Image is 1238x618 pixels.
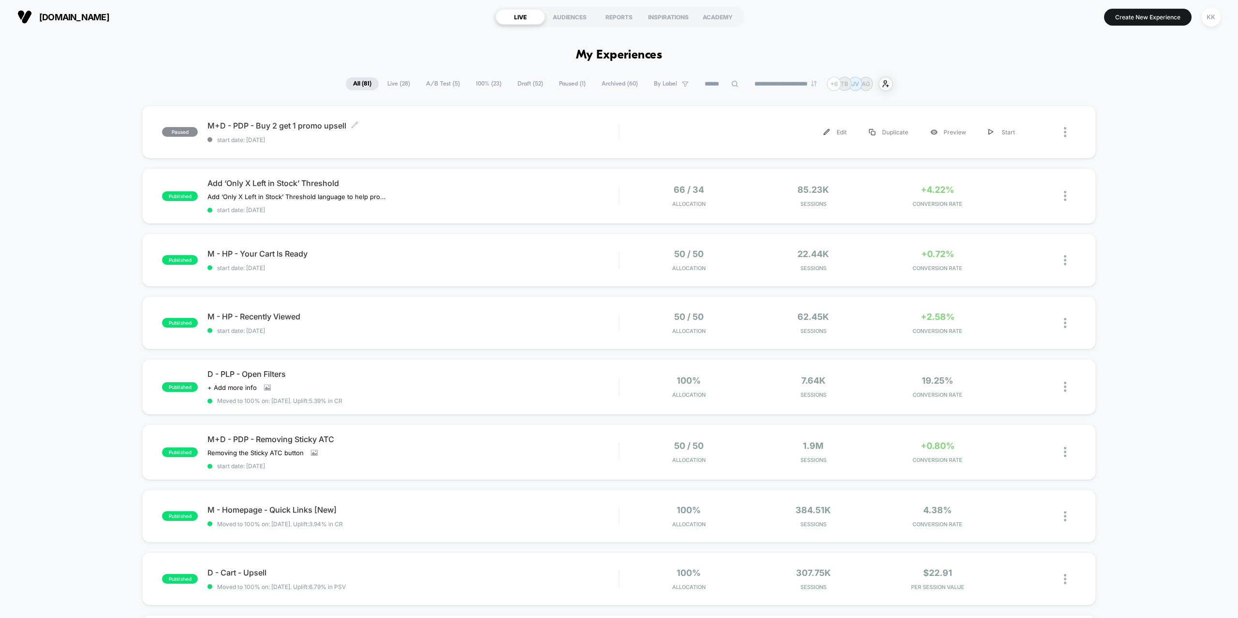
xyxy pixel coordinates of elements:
[797,312,829,322] span: 62.45k
[207,249,619,259] span: M - HP - Your Cart Is Ready
[672,265,706,272] span: Allocation
[217,397,342,404] span: Moved to 100% on: [DATE] . Uplift: 5.39% in CR
[923,568,952,578] span: $22.91
[469,77,509,90] span: 100% ( 23 )
[594,9,644,25] div: REPORTS
[510,77,550,90] span: Draft ( 52 )
[921,185,954,195] span: +4.22%
[674,185,704,195] span: 66 / 34
[1199,7,1223,27] button: KK
[207,312,619,321] span: M - HP - Recently Viewed
[207,369,619,379] span: D - PLP - Open Filters
[545,9,594,25] div: AUDIENCES
[1064,255,1066,265] img: close
[878,521,997,528] span: CONVERSION RATE
[827,77,841,91] div: + 6
[576,48,663,62] h1: My Experiences
[207,462,619,470] span: start date: [DATE]
[496,9,545,25] div: LIVE
[1064,382,1066,392] img: close
[878,328,997,334] span: CONVERSION RATE
[1064,574,1066,584] img: close
[869,129,875,135] img: menu
[217,520,343,528] span: Moved to 100% on: [DATE] . Uplift: 3.94% in CR
[878,391,997,398] span: CONVERSION RATE
[207,505,619,515] span: M - Homepage - Quick Links [New]
[753,457,873,463] span: Sessions
[207,178,619,188] span: Add ‘Only X Left in Stock’ Threshold
[672,584,706,590] span: Allocation
[801,375,825,386] span: 7.64k
[672,521,706,528] span: Allocation
[672,391,706,398] span: Allocation
[207,568,619,577] span: D - Cart - Upsell
[812,121,858,143] div: Edit
[753,328,873,334] span: Sessions
[419,77,467,90] span: A/B Test ( 5 )
[162,318,198,328] span: published
[207,264,619,272] span: start date: [DATE]
[921,312,955,322] span: +2.58%
[753,391,873,398] span: Sessions
[753,584,873,590] span: Sessions
[207,384,257,391] span: + Add more info
[207,449,304,457] span: Removing the Sticky ATC button
[753,265,873,272] span: Sessions
[207,434,619,444] span: M+D - PDP - Removing Sticky ATC
[923,505,952,515] span: 4.38%
[1064,511,1066,521] img: close
[162,511,198,521] span: published
[803,441,824,451] span: 1.9M
[919,121,977,143] div: Preview
[39,12,109,22] span: [DOMAIN_NAME]
[796,568,831,578] span: 307.75k
[921,249,954,259] span: +0.72%
[162,574,198,584] span: published
[672,328,706,334] span: Allocation
[162,255,198,265] span: published
[1202,8,1221,27] div: KK
[677,375,701,386] span: 100%
[1104,9,1192,26] button: Create New Experience
[921,441,955,451] span: +0.80%
[674,312,704,322] span: 50 / 50
[1064,318,1066,328] img: close
[162,382,198,392] span: published
[17,10,32,24] img: Visually logo
[677,505,701,515] span: 100%
[672,201,706,207] span: Allocation
[878,265,997,272] span: CONVERSION RATE
[594,77,645,90] span: Archived ( 60 )
[207,136,619,144] span: start date: [DATE]
[207,121,619,130] span: M+D - PDP - Buy 2 get 1 promo upsell
[674,441,704,451] span: 50 / 50
[654,80,677,87] span: By Label
[162,127,198,137] span: paused
[1064,191,1066,201] img: close
[672,457,706,463] span: Allocation
[207,327,619,334] span: start date: [DATE]
[797,249,829,259] span: 22.44k
[753,201,873,207] span: Sessions
[797,185,829,195] span: 85.23k
[217,583,346,590] span: Moved to 100% on: [DATE] . Uplift: 6.79% in PSV
[552,77,593,90] span: Paused ( 1 )
[796,505,831,515] span: 384.51k
[1064,127,1066,137] img: close
[674,249,704,259] span: 50 / 50
[840,80,848,87] p: TB
[977,121,1026,143] div: Start
[858,121,919,143] div: Duplicate
[15,9,112,25] button: [DOMAIN_NAME]
[922,375,953,386] span: 19.25%
[644,9,693,25] div: INSPIRATIONS
[693,9,742,25] div: ACADEMY
[380,77,417,90] span: Live ( 28 )
[346,77,379,90] span: All ( 81 )
[878,201,997,207] span: CONVERSION RATE
[1064,447,1066,457] img: close
[988,129,993,135] img: menu
[878,584,997,590] span: PER SESSION VALUE
[162,447,198,457] span: published
[824,129,830,135] img: menu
